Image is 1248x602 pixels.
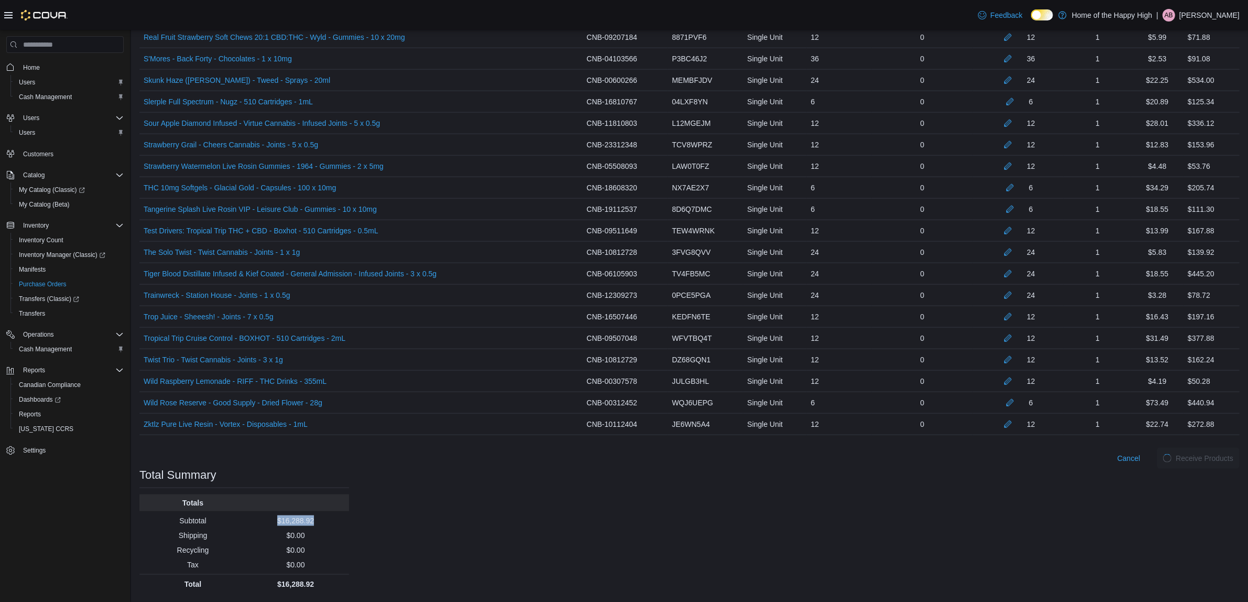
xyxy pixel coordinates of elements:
div: $205.74 [1188,181,1214,194]
div: 24 [807,242,872,263]
span: My Catalog (Beta) [19,200,70,209]
button: Inventory Count [10,233,128,248]
span: CNB-16810767 [587,95,637,108]
div: 0 [872,263,972,284]
span: MEMBFJDV [672,74,712,87]
a: Cash Management [15,343,76,356]
div: 12 [807,134,872,155]
span: Transfers (Classic) [15,293,124,305]
div: Single Unit [743,113,807,134]
div: Single Unit [743,306,807,327]
div: 12 [807,328,872,349]
div: 12 [807,113,872,134]
div: 0 [872,113,972,134]
span: WFVTBQ4T [672,332,712,345]
div: $197.16 [1188,310,1214,323]
button: Operations [2,327,128,342]
a: Twist Trio - Twist Cannabis - Joints - 3 x 1g [144,353,283,366]
div: $162.24 [1188,353,1214,366]
div: $5.83 [1131,242,1184,263]
a: Real Fruit Strawberry Soft Chews 20:1 CBD:THC - Wyld - Gummies - 10 x 20mg [144,31,405,44]
div: 1 [1064,242,1131,263]
div: 0 [872,27,972,48]
div: 0 [872,306,972,327]
div: 0 [872,349,972,370]
a: [US_STATE] CCRS [15,423,78,435]
span: Inventory Manager (Classic) [15,249,124,261]
span: CNB-06105903 [587,267,637,280]
button: Home [2,59,128,74]
span: 0PCE5PGA [672,289,711,302]
span: CNB-12309273 [587,289,637,302]
div: $53.76 [1188,160,1210,173]
span: JE6WN5A4 [672,418,710,431]
div: 0 [872,134,972,155]
a: Wild Rose Reserve - Good Supply - Dried Flower - 28g [144,396,322,409]
a: Zktlz Pure Live Resin - Vortex - Disposables - 1mL [144,418,308,431]
span: Cash Management [19,93,72,101]
div: 1 [1064,349,1131,370]
span: NX7AE2X7 [672,181,709,194]
div: 6 [807,392,872,413]
span: WQJ6UEPG [672,396,713,409]
div: 24 [807,263,872,284]
a: Trop Juice - Sheeesh! - Joints - 7 x 0.5g [144,310,274,323]
div: 12 [1027,310,1035,323]
div: Single Unit [743,371,807,392]
a: Skunk Haze ([PERSON_NAME]) - Tweed - Sprays - 20ml [144,74,330,87]
span: My Catalog (Classic) [19,186,85,194]
a: Manifests [15,263,50,276]
span: Users [23,114,39,122]
div: 0 [872,48,972,69]
a: Wild Raspberry Lemonade - RIFF - THC Drinks - 355mL [144,375,327,388]
div: $31.49 [1131,328,1184,349]
div: 12 [807,156,872,177]
div: $125.34 [1188,95,1214,108]
div: $71.88 [1188,31,1210,44]
span: CNB-10812729 [587,353,637,366]
span: Manifests [19,265,46,274]
div: 12 [1027,224,1035,237]
a: Users [15,76,39,89]
div: 0 [872,156,972,177]
button: Reports [19,364,49,377]
div: 0 [872,414,972,435]
span: Users [19,128,35,137]
span: Users [19,78,35,87]
span: Inventory Count [15,234,124,246]
a: My Catalog (Classic) [10,182,128,197]
button: Users [2,111,128,125]
span: Users [15,126,124,139]
div: 1 [1064,199,1131,220]
div: Single Unit [743,156,807,177]
div: Single Unit [743,70,807,91]
div: $28.01 [1131,113,1184,134]
span: Reports [15,408,124,421]
div: $139.92 [1188,246,1214,259]
div: $13.52 [1131,349,1184,370]
span: TV4FB5MC [672,267,710,280]
a: Transfers (Classic) [15,293,83,305]
button: Manifests [10,262,128,277]
div: 12 [1027,138,1035,151]
div: Single Unit [743,27,807,48]
div: $2.53 [1131,48,1184,69]
div: 12 [807,27,872,48]
div: $22.74 [1131,414,1184,435]
button: Cash Management [10,342,128,357]
span: CNB-18608320 [587,181,637,194]
a: S'Mores - Back Forty - Chocolates - 1 x 10mg [144,52,292,65]
div: $167.88 [1188,224,1214,237]
p: [PERSON_NAME] [1179,9,1240,21]
span: Cash Management [15,91,124,103]
div: $4.48 [1131,156,1184,177]
div: 0 [872,70,972,91]
div: 0 [872,177,972,198]
div: 12 [807,306,872,327]
div: Single Unit [743,199,807,220]
div: 12 [1027,353,1035,366]
span: Settings [23,446,46,455]
span: Catalog [19,169,124,181]
span: TCV8WPRZ [672,138,712,151]
div: 1 [1064,220,1131,241]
